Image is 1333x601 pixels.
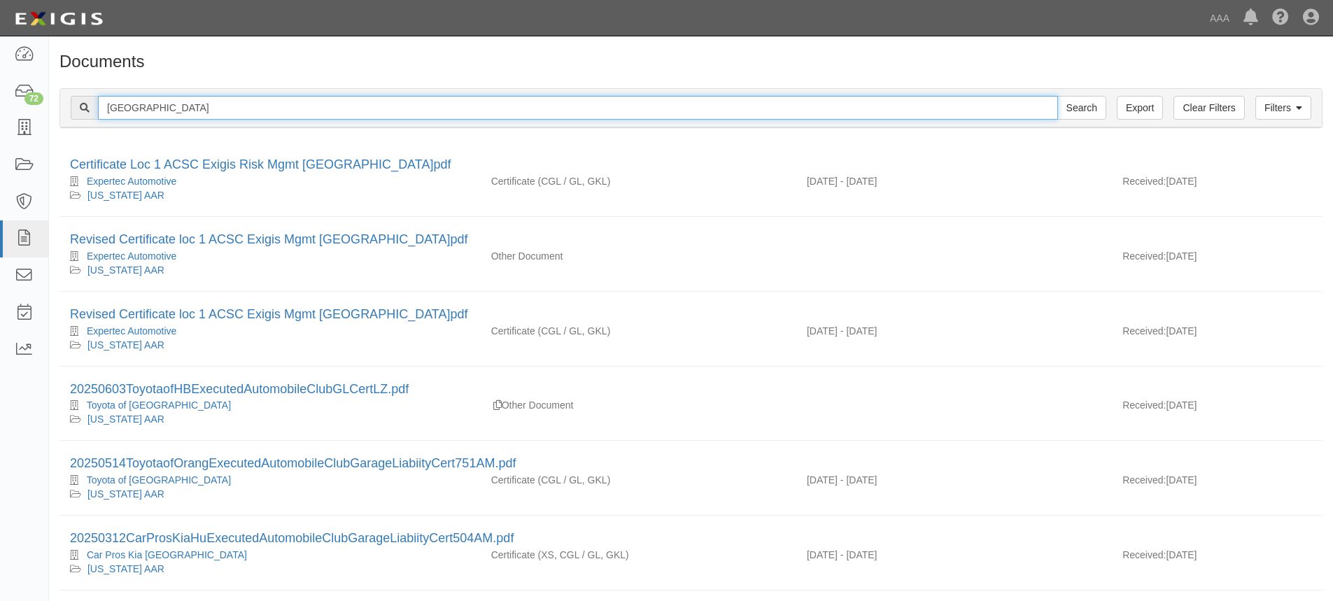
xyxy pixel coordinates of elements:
[1112,324,1323,345] div: [DATE]
[70,531,514,545] a: 20250312CarProsKiaHuExecutedAutomobileClubGarageLiabiityCert504AM.pdf
[70,232,468,246] a: Revised Certificate loc 1 ACSC Exigis Mgmt [GEOGRAPHIC_DATA]pdf
[796,249,1112,250] div: Effective - Expiration
[1112,548,1323,569] div: [DATE]
[70,263,470,277] div: California AAR
[481,249,796,263] div: Other Document
[1122,249,1166,263] p: Received:
[796,473,1112,487] div: Effective 06/01/2025 - Expiration 06/01/2026
[1122,398,1166,412] p: Received:
[87,400,231,411] a: Toyota of [GEOGRAPHIC_DATA]
[70,530,1312,548] div: 20250312CarProsKiaHuExecutedAutomobileClubGarageLiabiityCert504AM.pdf
[87,176,176,187] a: Expertec Automotive
[1057,96,1106,120] input: Search
[70,307,468,321] a: Revised Certificate loc 1 ACSC Exigis Mgmt [GEOGRAPHIC_DATA]pdf
[87,563,164,574] a: [US_STATE] AAR
[10,6,107,31] img: logo-5460c22ac91f19d4615b14bd174203de0afe785f0fc80cf4dbbc73dc1793850b.png
[1122,174,1166,188] p: Received:
[87,339,164,351] a: [US_STATE] AAR
[70,382,409,396] a: 20250603ToyotaofHBExecutedAutomobileClubGLCertLZ.pdf
[481,473,796,487] div: Commercial General Liability / Garage Liability Garage Keepers Liability
[70,487,470,501] div: California AAR
[481,548,796,562] div: Excess/Umbrella Liability Commercial General Liability / Garage Liability Garage Keepers Liability
[70,249,470,263] div: Expertec Automotive
[1255,96,1311,120] a: Filters
[70,456,516,470] a: 20250514ToyotaofOrangExecutedAutomobileClubGarageLiabiityCert751AM.pdf
[1122,548,1166,562] p: Received:
[1112,473,1323,494] div: [DATE]
[87,250,176,262] a: Expertec Automotive
[481,398,796,412] div: Other Document
[70,381,1312,399] div: 20250603ToyotaofHBExecutedAutomobileClubGLCertLZ.pdf
[481,324,796,338] div: Commercial General Liability / Garage Liability Garage Keepers Liability
[70,412,470,426] div: California AAR
[1112,398,1323,419] div: [DATE]
[59,52,1323,71] h1: Documents
[493,398,502,412] div: Duplicate
[70,455,1312,473] div: 20250514ToyotaofOrangExecutedAutomobileClubGarageLiabiityCert751AM.pdf
[796,398,1112,399] div: Effective - Expiration
[1173,96,1244,120] a: Clear Filters
[70,548,470,562] div: Car Pros Kia Huntington Beach
[87,264,164,276] a: [US_STATE] AAR
[70,338,470,352] div: California AAR
[70,562,470,576] div: California AAR
[70,174,470,188] div: Expertec Automotive
[796,324,1112,338] div: Effective 01/24/2025 - Expiration 01/24/2026
[87,488,164,500] a: [US_STATE] AAR
[87,474,231,486] a: Toyota of [GEOGRAPHIC_DATA]
[87,413,164,425] a: [US_STATE] AAR
[87,190,164,201] a: [US_STATE] AAR
[481,174,796,188] div: Commercial General Liability / Garage Liability Garage Keepers Liability
[24,92,43,105] div: 72
[70,188,470,202] div: California AAR
[1117,96,1163,120] a: Export
[796,548,1112,562] div: Effective 04/01/2025 - Expiration 04/01/2026
[70,306,1312,324] div: Revised Certificate loc 1 ACSC Exigis Mgmt Huntington Beach.pdf
[98,96,1058,120] input: Search
[70,473,470,487] div: Toyota of Huntington Beach
[1112,249,1323,270] div: [DATE]
[87,549,247,560] a: Car Pros Kia [GEOGRAPHIC_DATA]
[70,156,1312,174] div: Certificate Loc 1 ACSC Exigis Risk Mgmt Huntington Beach.pdf
[1203,4,1236,32] a: AAA
[70,157,451,171] a: Certificate Loc 1 ACSC Exigis Risk Mgmt [GEOGRAPHIC_DATA]pdf
[70,398,470,412] div: Toyota of Huntington Beach
[87,325,176,337] a: Expertec Automotive
[1112,174,1323,195] div: [DATE]
[1122,324,1166,338] p: Received:
[1272,10,1289,27] i: Help Center - Complianz
[70,231,1312,249] div: Revised Certificate loc 1 ACSC Exigis Mgmt Huntington Beach.pdf
[70,324,470,338] div: Expertec Automotive
[796,174,1112,188] div: Effective 01/24/2024 - Expiration 01/24/2025
[1122,473,1166,487] p: Received:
